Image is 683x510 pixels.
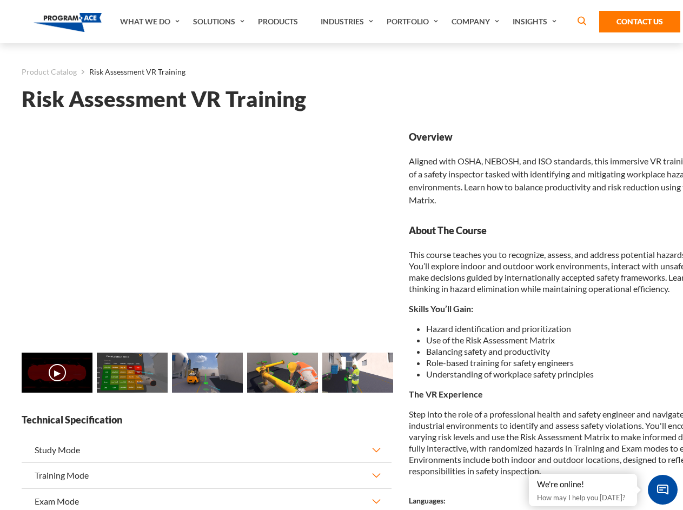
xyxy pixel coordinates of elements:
[97,353,168,393] img: Risk Assessment VR Training - Preview 1
[77,65,185,79] li: Risk Assessment VR Training
[49,364,66,381] button: ▶
[22,463,392,488] button: Training Mode
[409,496,446,505] strong: Languages:
[537,491,629,504] p: How may I help you [DATE]?
[648,475,678,505] span: Chat Widget
[22,438,392,462] button: Study Mode
[599,11,680,32] a: Contact Us
[172,353,243,393] img: Risk Assessment VR Training - Preview 2
[22,413,392,427] strong: Technical Specification
[322,353,393,393] img: Risk Assessment VR Training - Preview 4
[22,65,77,79] a: Product Catalog
[22,130,392,339] iframe: Risk Assessment VR Training - Video 0
[537,479,629,490] div: We're online!
[34,13,102,32] img: Program-Ace
[247,353,318,393] img: Risk Assessment VR Training - Preview 3
[22,353,92,393] img: Risk Assessment VR Training - Video 0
